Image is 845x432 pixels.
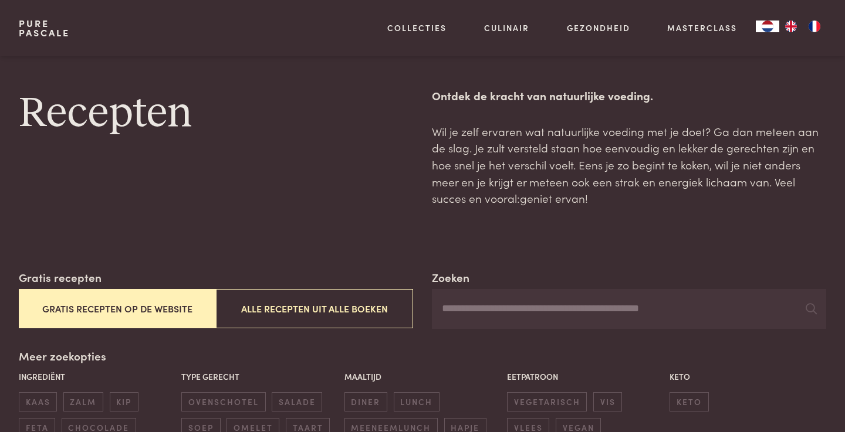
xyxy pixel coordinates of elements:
a: Gezondheid [567,22,630,34]
span: salade [272,392,322,411]
p: Type gerecht [181,370,338,383]
a: EN [779,21,803,32]
p: Eetpatroon [507,370,664,383]
a: Masterclass [667,22,737,34]
strong: Ontdek de kracht van natuurlijke voeding. [432,87,653,103]
a: PurePascale [19,19,70,38]
span: ovenschotel [181,392,265,411]
p: Maaltijd [344,370,501,383]
aside: Language selected: Nederlands [756,21,826,32]
span: vis [593,392,622,411]
span: kaas [19,392,57,411]
p: Keto [670,370,826,383]
span: kip [110,392,138,411]
button: Gratis recepten op de website [19,289,216,328]
span: diner [344,392,387,411]
a: NL [756,21,779,32]
button: Alle recepten uit alle boeken [216,289,413,328]
span: lunch [394,392,440,411]
h1: Recepten [19,87,413,140]
div: Language [756,21,779,32]
a: Culinair [484,22,529,34]
label: Zoeken [432,269,469,286]
span: keto [670,392,708,411]
p: Ingrediënt [19,370,175,383]
a: Collecties [387,22,447,34]
label: Gratis recepten [19,269,102,286]
a: FR [803,21,826,32]
p: Wil je zelf ervaren wat natuurlijke voeding met je doet? Ga dan meteen aan de slag. Je zult verst... [432,123,826,207]
span: vegetarisch [507,392,587,411]
ul: Language list [779,21,826,32]
span: zalm [63,392,103,411]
